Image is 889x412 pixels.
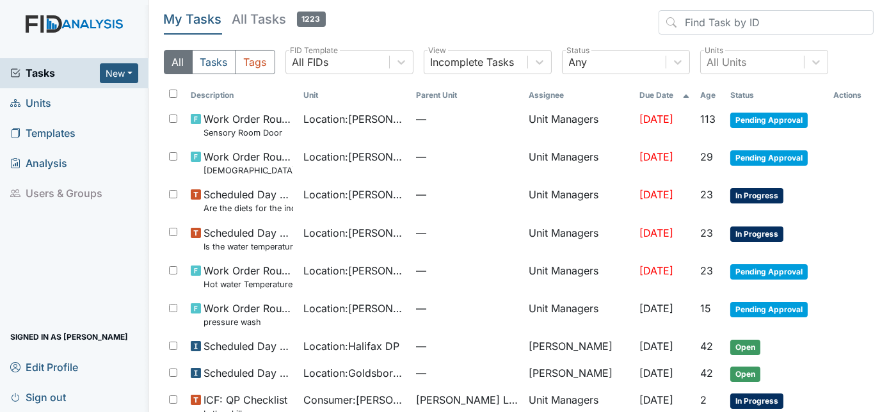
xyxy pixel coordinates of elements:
[700,113,716,125] span: 113
[164,10,222,28] h5: My Tasks
[730,302,808,317] span: Pending Approval
[10,154,67,173] span: Analysis
[700,367,713,379] span: 42
[411,84,524,106] th: Toggle SortBy
[700,150,713,163] span: 29
[639,188,673,201] span: [DATE]
[164,50,193,74] button: All
[524,182,634,219] td: Unit Managers
[639,113,673,125] span: [DATE]
[298,84,411,106] th: Toggle SortBy
[639,302,673,315] span: [DATE]
[204,149,293,177] span: Work Order Routine Ladies Bathroom Faucet and Plumbing
[700,226,713,239] span: 23
[730,264,808,280] span: Pending Approval
[700,264,713,277] span: 23
[524,144,634,182] td: Unit Managers
[730,226,783,242] span: In Progress
[192,50,236,74] button: Tasks
[303,365,406,381] span: Location : Goldsboro DP
[828,84,874,106] th: Actions
[303,111,406,127] span: Location : [PERSON_NAME]
[695,84,725,106] th: Toggle SortBy
[634,84,695,106] th: Toggle SortBy
[303,392,406,408] span: Consumer : [PERSON_NAME], Shekeyra
[730,150,808,166] span: Pending Approval
[204,111,293,139] span: Work Order Routine Sensory Room Door
[524,258,634,296] td: Unit Managers
[700,393,707,406] span: 2
[639,367,673,379] span: [DATE]
[569,54,588,70] div: Any
[524,296,634,333] td: Unit Managers
[416,365,518,381] span: —
[10,327,128,347] span: Signed in as [PERSON_NAME]
[204,187,293,214] span: Scheduled Day Program Inspection Are the diets for the individuals (with initials) posted in the ...
[416,301,518,316] span: —
[204,241,293,253] small: Is the water temperature at the kitchen sink between 100 to 110 degrees?
[236,50,275,74] button: Tags
[204,338,293,354] span: Scheduled Day Program Inspection
[707,54,747,70] div: All Units
[416,111,518,127] span: —
[303,225,406,241] span: Location : [PERSON_NAME]
[416,263,518,278] span: —
[204,278,293,290] small: Hot water Temperature low
[730,340,760,355] span: Open
[169,90,177,98] input: Toggle All Rows Selected
[700,302,711,315] span: 15
[297,12,326,27] span: 1223
[431,54,515,70] div: Incomplete Tasks
[10,123,76,143] span: Templates
[730,113,808,128] span: Pending Approval
[100,63,138,83] button: New
[204,202,293,214] small: Are the diets for the individuals (with initials) posted in the dining area?
[416,225,518,241] span: —
[639,340,673,353] span: [DATE]
[524,333,634,360] td: [PERSON_NAME]
[186,84,298,106] th: Toggle SortBy
[524,220,634,258] td: Unit Managers
[700,340,713,353] span: 42
[639,264,673,277] span: [DATE]
[524,360,634,387] td: [PERSON_NAME]
[204,301,293,328] span: Work Order Routine pressure wash
[204,263,293,290] span: Work Order Routine Hot water Temperature low
[292,54,329,70] div: All FIDs
[204,225,293,253] span: Scheduled Day Program Inspection Is the water temperature at the kitchen sink between 100 to 110 ...
[232,10,326,28] h5: All Tasks
[204,164,293,177] small: [DEMOGRAPHIC_DATA] Bathroom Faucet and Plumbing
[416,187,518,202] span: —
[10,65,100,81] a: Tasks
[639,393,673,406] span: [DATE]
[725,84,828,106] th: Toggle SortBy
[10,357,78,377] span: Edit Profile
[524,106,634,144] td: Unit Managers
[639,226,673,239] span: [DATE]
[204,127,293,139] small: Sensory Room Door
[204,365,293,381] span: Scheduled Day Program Inspection
[204,316,293,328] small: pressure wash
[524,84,634,106] th: Assignee
[303,301,406,316] span: Location : [PERSON_NAME] Loop
[639,150,673,163] span: [DATE]
[10,93,51,113] span: Units
[700,188,713,201] span: 23
[10,387,66,407] span: Sign out
[303,149,406,164] span: Location : [PERSON_NAME]
[303,263,406,278] span: Location : [PERSON_NAME]
[416,149,518,164] span: —
[416,392,518,408] span: [PERSON_NAME] Loop
[730,393,783,409] span: In Progress
[659,10,874,35] input: Find Task by ID
[416,338,518,354] span: —
[303,187,406,202] span: Location : [PERSON_NAME]
[303,338,399,354] span: Location : Halifax DP
[164,50,275,74] div: Type filter
[730,367,760,382] span: Open
[730,188,783,203] span: In Progress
